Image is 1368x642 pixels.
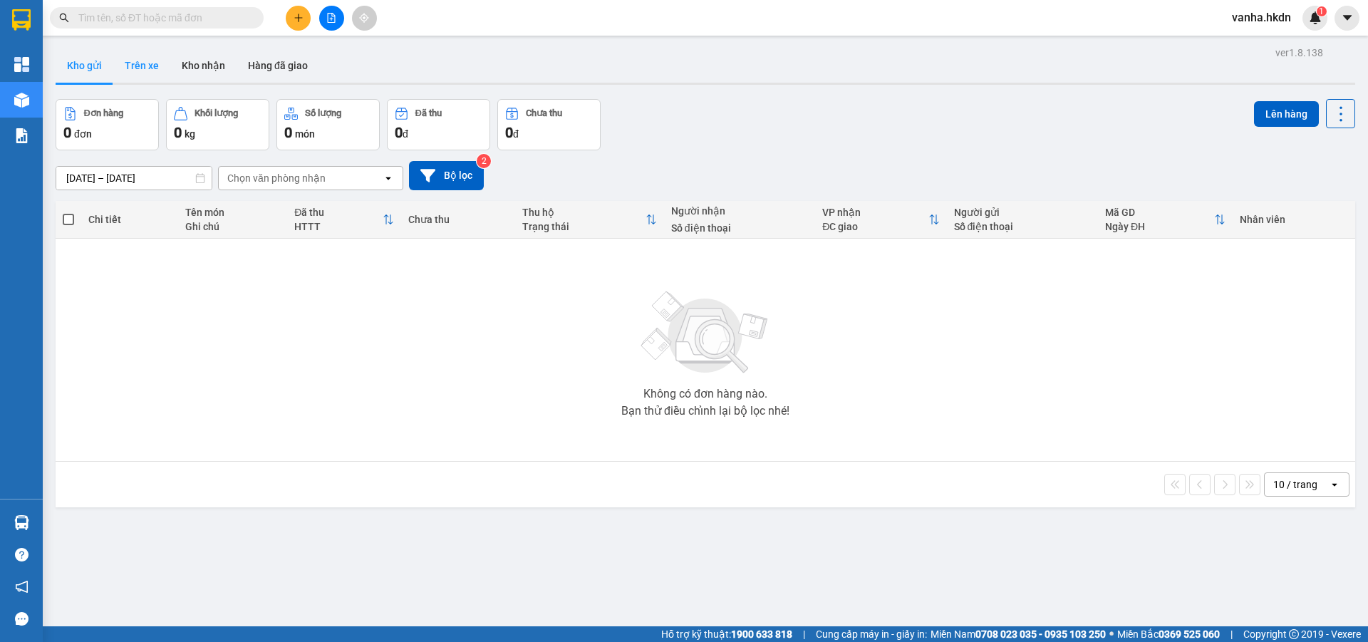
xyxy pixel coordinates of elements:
[294,207,383,218] div: Đã thu
[294,221,383,232] div: HTTT
[954,221,1092,232] div: Số điện thoại
[526,108,562,118] div: Chưa thu
[185,221,281,232] div: Ghi chú
[497,99,601,150] button: Chưa thu0đ
[822,221,928,232] div: ĐC giao
[513,128,519,140] span: đ
[56,48,113,83] button: Kho gửi
[15,580,28,594] span: notification
[816,626,927,642] span: Cung cấp máy in - giấy in:
[643,388,767,400] div: Không có đơn hàng nào.
[15,612,28,626] span: message
[661,626,792,642] span: Hỗ trợ kỹ thuật:
[305,108,341,118] div: Số lượng
[84,108,123,118] div: Đơn hàng
[505,124,513,141] span: 0
[284,124,292,141] span: 0
[359,13,369,23] span: aim
[522,207,646,218] div: Thu hộ
[1309,11,1322,24] img: icon-new-feature
[395,124,403,141] span: 0
[1240,214,1348,225] div: Nhân viên
[59,13,69,23] span: search
[931,626,1106,642] span: Miền Nam
[14,515,29,530] img: warehouse-icon
[14,93,29,108] img: warehouse-icon
[1275,45,1323,61] div: ver 1.8.138
[954,207,1092,218] div: Người gửi
[1221,9,1302,26] span: vanha.hkdn
[1254,101,1319,127] button: Lên hàng
[1098,201,1233,239] th: Toggle SortBy
[1105,207,1214,218] div: Mã GD
[415,108,442,118] div: Đã thu
[1109,631,1114,637] span: ⚪️
[56,167,212,190] input: Select a date range.
[237,48,319,83] button: Hàng đã giao
[1230,626,1233,642] span: |
[352,6,377,31] button: aim
[815,201,946,239] th: Toggle SortBy
[276,99,380,150] button: Số lượng0món
[387,99,490,150] button: Đã thu0đ
[522,221,646,232] div: Trạng thái
[671,222,809,234] div: Số điện thoại
[286,6,311,31] button: plus
[195,108,238,118] div: Khối lượng
[1317,6,1327,16] sup: 1
[113,48,170,83] button: Trên xe
[477,154,491,168] sup: 2
[1329,479,1340,490] svg: open
[74,128,92,140] span: đơn
[1341,11,1354,24] span: caret-down
[14,128,29,143] img: solution-icon
[408,214,508,225] div: Chưa thu
[227,171,326,185] div: Chọn văn phòng nhận
[383,172,394,184] svg: open
[287,201,401,239] th: Toggle SortBy
[170,48,237,83] button: Kho nhận
[63,124,71,141] span: 0
[78,10,247,26] input: Tìm tên, số ĐT hoặc mã đơn
[14,57,29,72] img: dashboard-icon
[1335,6,1359,31] button: caret-down
[15,548,28,561] span: question-circle
[1289,629,1299,639] span: copyright
[634,283,777,383] img: svg+xml;base64,PHN2ZyBjbGFzcz0ibGlzdC1wbHVnX19zdmciIHhtbG5zPSJodHRwOi8vd3d3LnczLm9yZy8yMDAwL3N2Zy...
[803,626,805,642] span: |
[295,128,315,140] span: món
[822,207,928,218] div: VP nhận
[174,124,182,141] span: 0
[515,201,664,239] th: Toggle SortBy
[731,628,792,640] strong: 1900 633 818
[12,9,31,31] img: logo-vxr
[403,128,408,140] span: đ
[56,99,159,150] button: Đơn hàng0đơn
[185,128,195,140] span: kg
[975,628,1106,640] strong: 0708 023 035 - 0935 103 250
[294,13,304,23] span: plus
[1105,221,1214,232] div: Ngày ĐH
[671,205,809,217] div: Người nhận
[1159,628,1220,640] strong: 0369 525 060
[1117,626,1220,642] span: Miền Bắc
[326,13,336,23] span: file-add
[166,99,269,150] button: Khối lượng0kg
[185,207,281,218] div: Tên món
[1319,6,1324,16] span: 1
[88,214,170,225] div: Chi tiết
[621,405,789,417] div: Bạn thử điều chỉnh lại bộ lọc nhé!
[409,161,484,190] button: Bộ lọc
[319,6,344,31] button: file-add
[1273,477,1317,492] div: 10 / trang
